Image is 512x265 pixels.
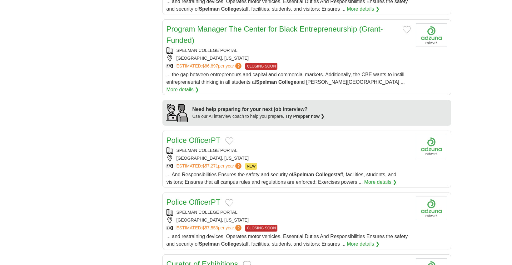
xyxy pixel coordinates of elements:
[278,79,296,85] strong: College
[176,63,243,70] a: ESTIMATED:$86,897per year?
[167,72,405,85] span: ... the gap between entrepreneurs and capital and commercial markets. Additionally, the CBE wants...
[221,6,239,12] strong: College
[167,147,411,154] div: SPELMAN COLLEGE PORTAL
[202,225,218,230] span: $57,553
[167,209,411,216] div: SPELMAN COLLEGE PORTAL
[235,163,241,169] span: ?
[245,225,277,232] span: CLOSING SOON
[235,225,241,231] span: ?
[293,172,314,177] strong: Spelman
[167,198,221,206] a: Police OfficerPT
[167,155,411,162] div: [GEOGRAPHIC_DATA], [US_STATE]
[364,178,397,186] a: More details ❯
[403,26,411,33] button: Add to favorite jobs
[176,163,243,170] a: ESTIMATED:$57,271per year?
[176,225,243,232] a: ESTIMATED:$57,553per year?
[167,136,221,144] a: Police OfficerPT
[167,217,411,223] div: [GEOGRAPHIC_DATA], [US_STATE]
[225,137,233,145] button: Add to favorite jobs
[286,114,325,119] a: Try Prepper now ❯
[199,6,220,12] strong: Spelman
[192,106,325,113] div: Need help preparing for your next job interview?
[416,135,447,158] img: Company logo
[347,5,380,13] a: More details ❯
[235,63,241,69] span: ?
[245,63,277,70] span: CLOSING SOON
[167,86,199,93] a: More details ❯
[167,234,408,247] span: ... and restraining devices. Operates motor vehicles. Essential Duties And Responsibilities Ensur...
[416,197,447,220] img: Company logo
[225,199,233,207] button: Add to favorite jobs
[256,79,277,85] strong: Spelman
[347,240,380,248] a: More details ❯
[221,241,239,247] strong: College
[202,63,218,68] span: $86,897
[167,25,383,44] a: Program Manager The Center for Black Entrepreneurship (Grant-Funded)
[192,113,325,120] div: Use our AI interview coach to help you prepare.
[245,163,257,170] span: NEW
[316,172,334,177] strong: College
[167,55,411,62] div: [GEOGRAPHIC_DATA], [US_STATE]
[202,163,218,168] span: $57,271
[199,241,220,247] strong: Spelman
[416,23,447,47] img: Company logo
[167,47,411,54] div: SPELMAN COLLEGE PORTAL
[167,172,396,185] span: ... And Responsibilities Ensures the safety and security of staff, facilities, students, and visi...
